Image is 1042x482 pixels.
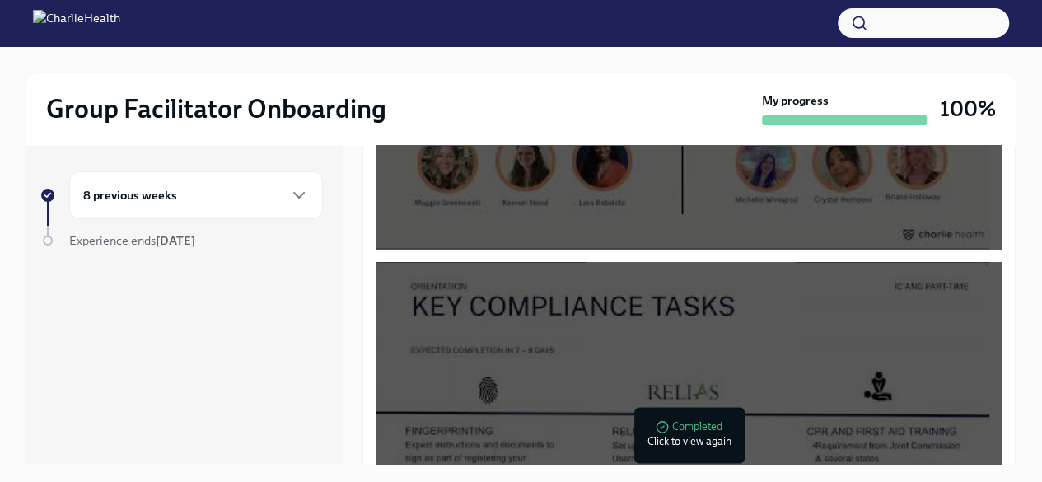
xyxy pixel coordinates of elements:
[46,92,386,125] h2: Group Facilitator Onboarding
[156,233,195,248] strong: [DATE]
[83,186,177,204] h6: 8 previous weeks
[762,92,829,109] strong: My progress
[33,10,120,36] img: CharlieHealth
[69,171,323,219] div: 8 previous weeks
[940,94,996,124] h3: 100%
[69,233,195,248] span: Experience ends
